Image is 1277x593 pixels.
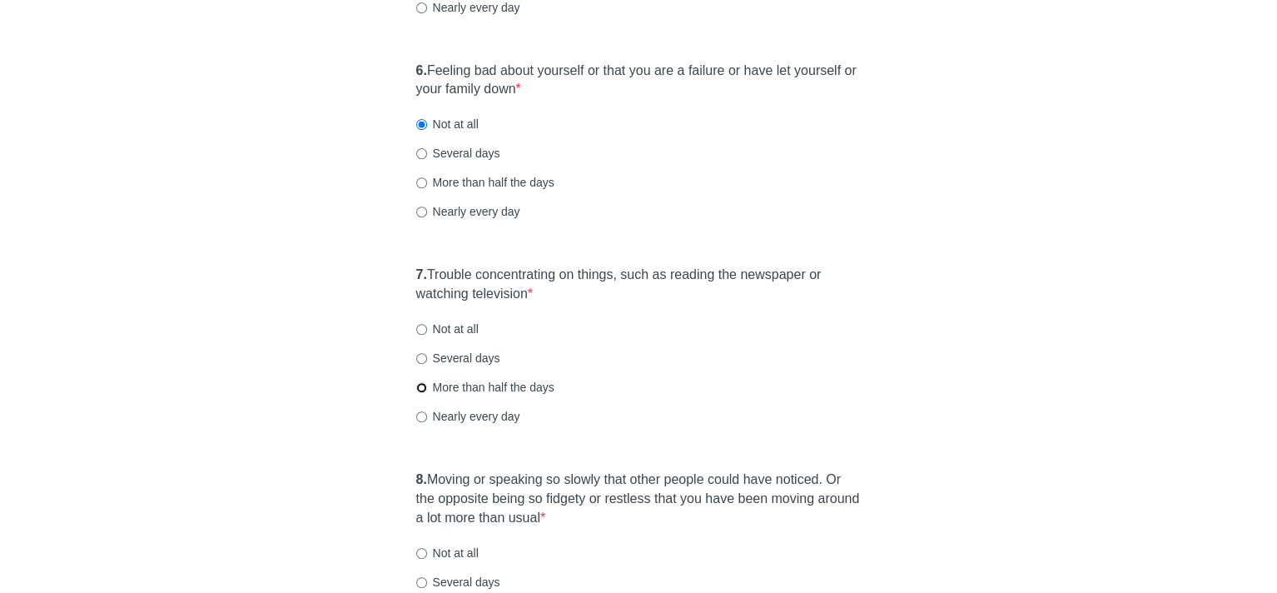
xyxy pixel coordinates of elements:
input: Not at all [416,119,427,130]
label: Moving or speaking so slowly that other people could have noticed. Or the opposite being so fidge... [416,471,862,528]
input: More than half the days [416,177,427,188]
label: Several days [416,145,500,162]
strong: 7. [416,267,427,282]
label: Several days [416,350,500,366]
input: Nearly every day [416,207,427,217]
input: Not at all [416,324,427,335]
label: Trouble concentrating on things, such as reading the newspaper or watching television [416,266,862,304]
input: Several days [416,148,427,159]
input: More than half the days [416,382,427,393]
strong: 8. [416,472,427,486]
label: More than half the days [416,174,554,191]
input: Not at all [416,548,427,559]
input: Several days [416,577,427,588]
input: Several days [416,353,427,364]
label: Nearly every day [416,203,520,220]
label: Feeling bad about yourself or that you are a failure or have let yourself or your family down [416,62,862,100]
label: Not at all [416,321,479,337]
label: More than half the days [416,379,554,396]
label: Nearly every day [416,408,520,425]
label: Several days [416,574,500,591]
label: Not at all [416,545,479,561]
label: Not at all [416,116,479,132]
input: Nearly every day [416,2,427,13]
strong: 6. [416,63,427,77]
input: Nearly every day [416,411,427,422]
